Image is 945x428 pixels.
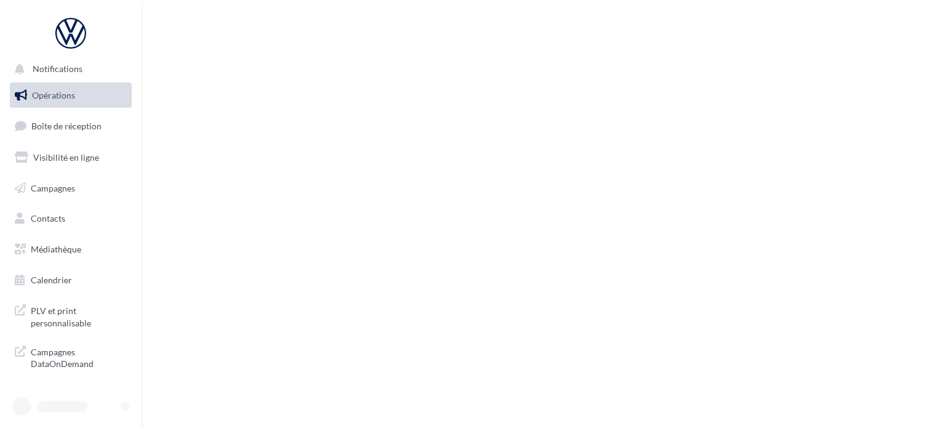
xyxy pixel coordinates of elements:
a: Boîte de réception [7,113,134,139]
a: PLV et print personnalisable [7,297,134,334]
span: Visibilité en ligne [33,152,99,163]
span: Contacts [31,213,65,224]
span: Campagnes DataOnDemand [31,344,127,370]
span: Boîte de réception [31,121,102,131]
span: Opérations [32,90,75,100]
a: Campagnes DataOnDemand [7,339,134,375]
a: Médiathèque [7,236,134,262]
span: Calendrier [31,275,72,285]
a: Opérations [7,83,134,108]
span: PLV et print personnalisable [31,302,127,329]
span: Médiathèque [31,244,81,254]
span: Notifications [33,64,82,75]
a: Campagnes [7,176,134,201]
span: Campagnes [31,182,75,193]
a: Contacts [7,206,134,232]
a: Calendrier [7,267,134,293]
a: Visibilité en ligne [7,145,134,171]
